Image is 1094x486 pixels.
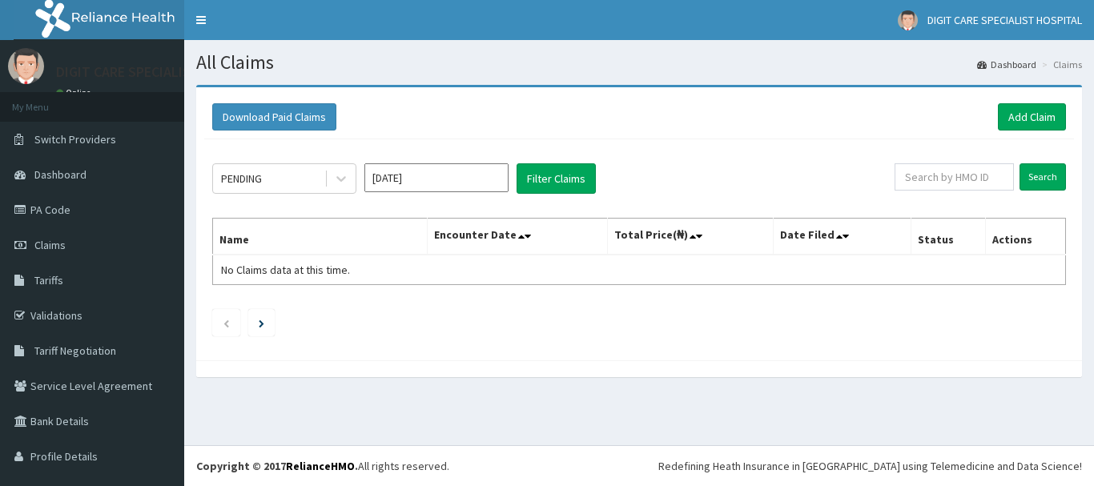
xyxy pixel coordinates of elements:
[56,87,95,98] a: Online
[34,132,116,147] span: Switch Providers
[364,163,509,192] input: Select Month and Year
[196,52,1082,73] h1: All Claims
[517,163,596,194] button: Filter Claims
[221,263,350,277] span: No Claims data at this time.
[34,167,86,182] span: Dashboard
[977,58,1036,71] a: Dashboard
[998,103,1066,131] a: Add Claim
[607,219,774,255] th: Total Price(₦)
[8,48,44,84] img: User Image
[223,315,230,330] a: Previous page
[34,273,63,287] span: Tariffs
[196,459,358,473] strong: Copyright © 2017 .
[895,163,1014,191] input: Search by HMO ID
[286,459,355,473] a: RelianceHMO
[213,219,428,255] th: Name
[658,458,1082,474] div: Redefining Heath Insurance in [GEOGRAPHIC_DATA] using Telemedicine and Data Science!
[56,65,265,79] p: DIGIT CARE SPECIALIST HOSPITAL
[1038,58,1082,71] li: Claims
[212,103,336,131] button: Download Paid Claims
[34,238,66,252] span: Claims
[774,219,911,255] th: Date Filed
[221,171,262,187] div: PENDING
[898,10,918,30] img: User Image
[911,219,986,255] th: Status
[1020,163,1066,191] input: Search
[259,315,264,330] a: Next page
[34,343,116,358] span: Tariff Negotiation
[927,13,1082,27] span: DIGIT CARE SPECIALIST HOSPITAL
[184,445,1094,486] footer: All rights reserved.
[985,219,1065,255] th: Actions
[428,219,607,255] th: Encounter Date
